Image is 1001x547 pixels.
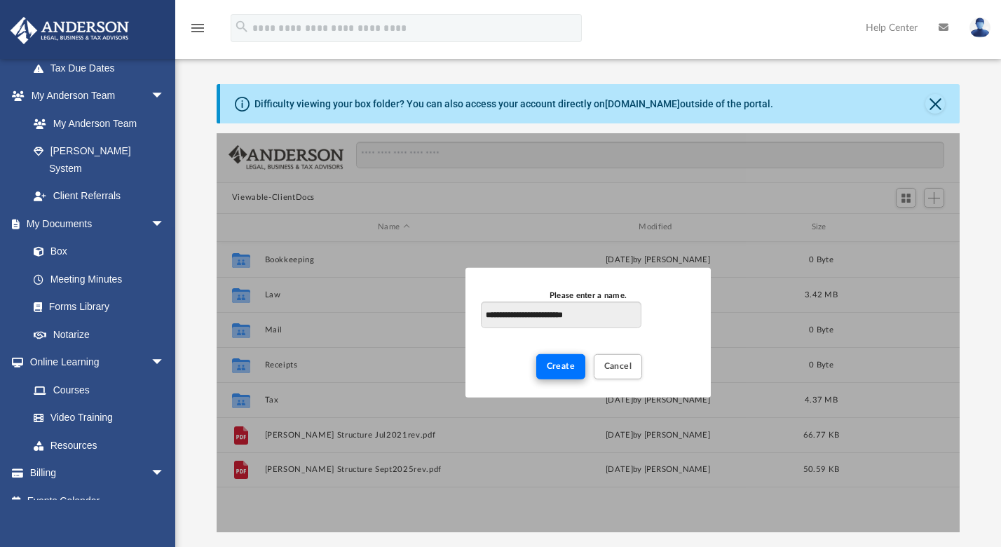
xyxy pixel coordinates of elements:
div: New Folder [465,268,711,397]
a: Tax Due Dates [20,54,186,82]
button: Close [925,94,945,114]
a: Client Referrals [20,182,179,210]
a: My Anderson Team [20,109,172,137]
span: arrow_drop_down [151,349,179,377]
a: Meeting Minutes [20,265,179,293]
input: Please enter a name. [481,302,641,328]
img: User Pic [969,18,990,38]
a: Forms Library [20,293,172,321]
a: [PERSON_NAME] System [20,137,179,182]
a: Online Learningarrow_drop_down [10,349,179,377]
a: Video Training [20,404,172,432]
a: My Documentsarrow_drop_down [10,210,179,238]
a: Resources [20,431,179,459]
a: [DOMAIN_NAME] [605,98,680,109]
span: Cancel [604,362,632,370]
i: search [234,19,250,34]
i: menu [189,20,206,36]
div: Please enter a name. [481,290,695,302]
span: Create [547,362,576,370]
button: Create [536,354,586,379]
a: My Anderson Teamarrow_drop_down [10,82,179,110]
div: Difficulty viewing your box folder? You can also access your account directly on outside of the p... [254,97,773,112]
span: arrow_drop_down [151,82,179,111]
img: Anderson Advisors Platinum Portal [6,17,133,44]
a: Notarize [20,320,179,349]
span: arrow_drop_down [151,210,179,238]
a: menu [189,27,206,36]
span: arrow_drop_down [151,459,179,488]
button: Cancel [594,354,643,379]
a: Box [20,238,172,266]
a: Events Calendar [10,487,186,515]
a: Courses [20,376,179,404]
a: Billingarrow_drop_down [10,459,186,487]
